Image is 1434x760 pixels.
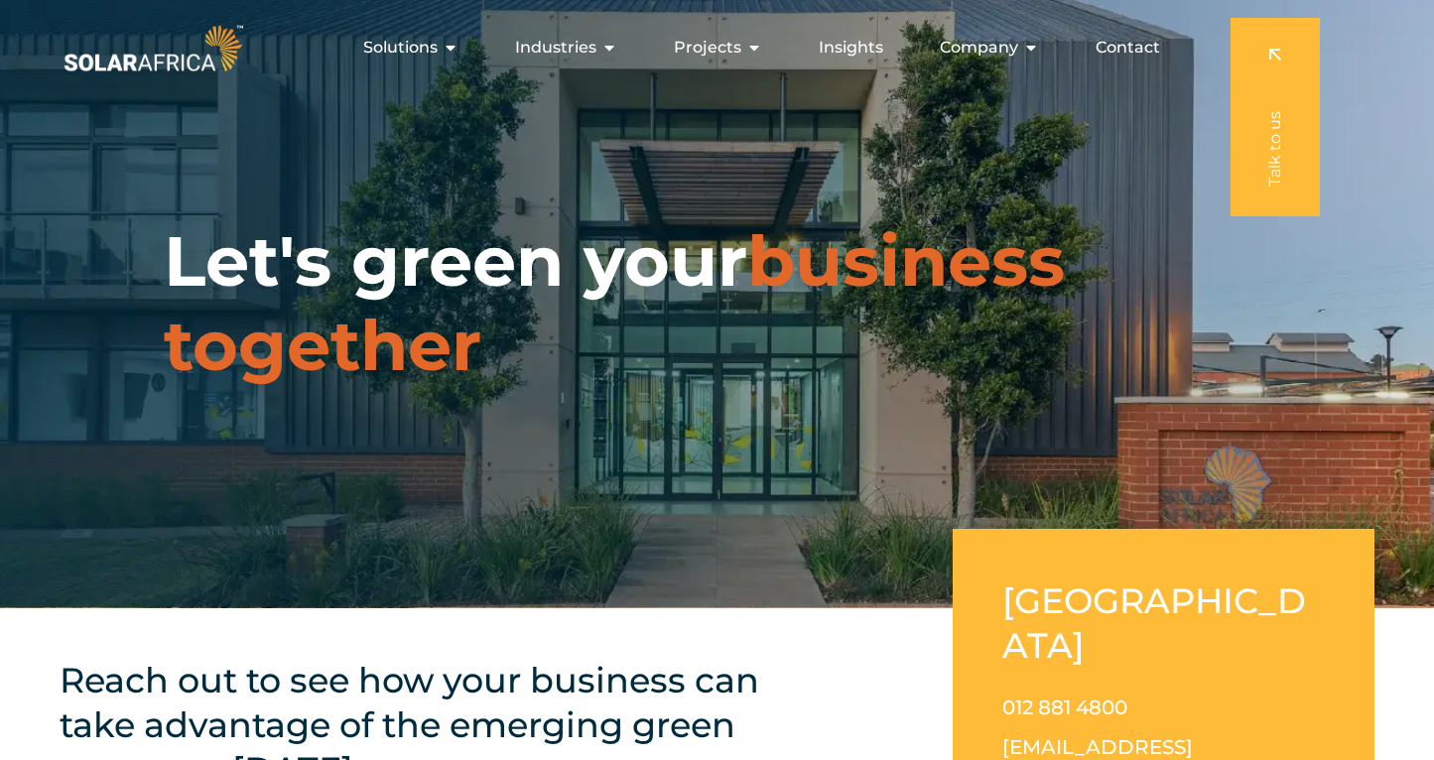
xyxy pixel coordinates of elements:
[1002,696,1127,719] a: 012 881 4800
[674,36,741,60] span: Projects
[1002,578,1325,668] h2: [GEOGRAPHIC_DATA]
[164,219,1270,388] h1: Let's green your
[164,218,1065,388] span: business together
[247,28,1176,67] nav: Menu
[515,36,596,60] span: Industries
[819,36,883,60] a: Insights
[1096,36,1160,60] a: Contact
[940,36,1018,60] span: Company
[363,36,438,60] span: Solutions
[247,28,1176,67] div: Menu Toggle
